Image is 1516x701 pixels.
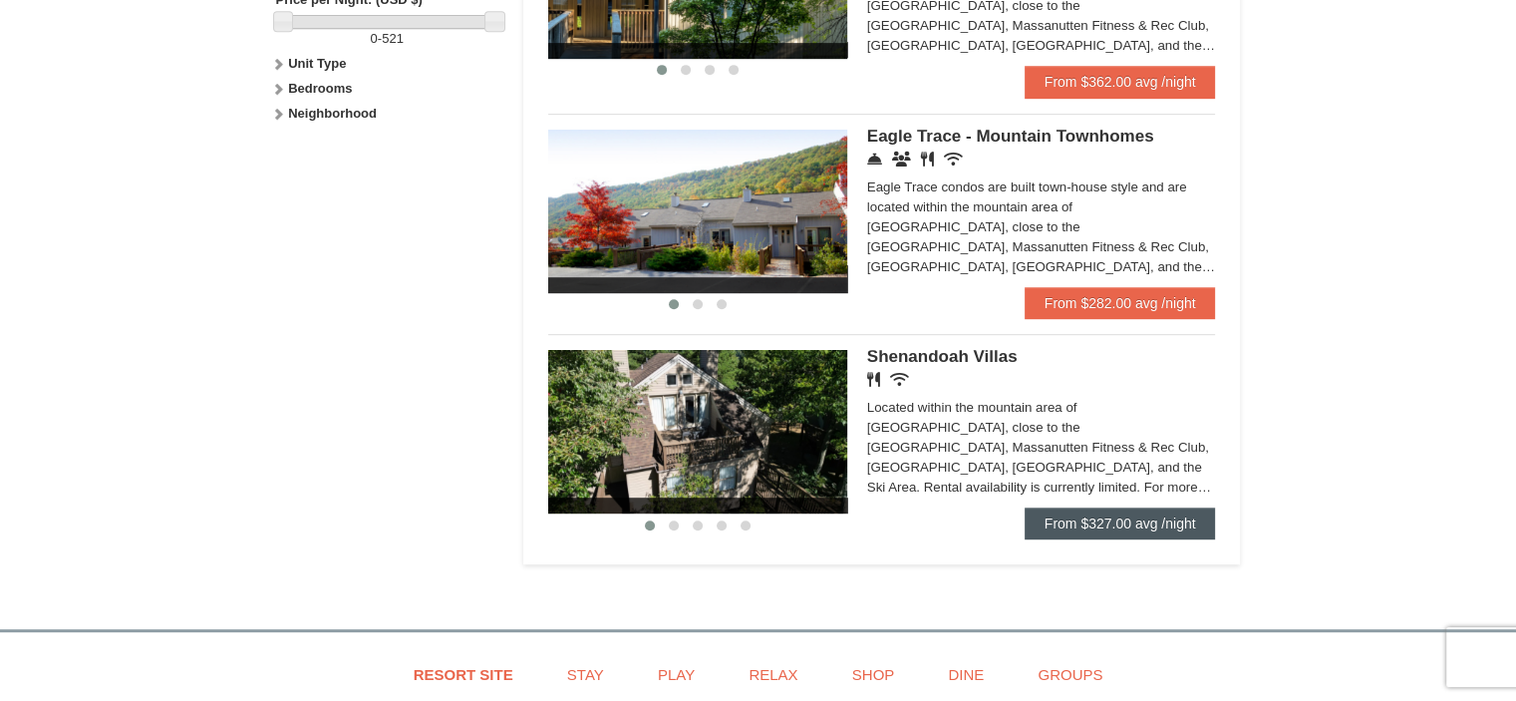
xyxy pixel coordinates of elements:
[867,372,880,387] i: Restaurant
[921,152,934,167] i: Restaurant
[867,398,1216,498] div: Located within the mountain area of [GEOGRAPHIC_DATA], close to the [GEOGRAPHIC_DATA], Massanutte...
[890,372,909,387] i: Wireless Internet (free)
[867,347,1018,366] span: Shenandoah Villas
[867,177,1216,277] div: Eagle Trace condos are built town-house style and are located within the mountain area of [GEOGRA...
[1013,652,1127,697] a: Groups
[867,152,882,167] i: Concierge Desk
[371,31,378,46] span: 0
[827,652,920,697] a: Shop
[944,152,963,167] i: Wireless Internet (free)
[288,56,346,71] strong: Unit Type
[1025,508,1216,539] a: From $327.00 avg /night
[633,652,720,697] a: Play
[288,81,352,96] strong: Bedrooms
[389,652,538,697] a: Resort Site
[867,127,1154,146] span: Eagle Trace - Mountain Townhomes
[923,652,1009,697] a: Dine
[1025,66,1216,98] a: From $362.00 avg /night
[1025,287,1216,319] a: From $282.00 avg /night
[542,652,629,697] a: Stay
[892,152,911,167] i: Conference Facilities
[724,652,822,697] a: Relax
[382,31,404,46] span: 521
[276,29,498,49] label: -
[288,106,377,121] strong: Neighborhood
